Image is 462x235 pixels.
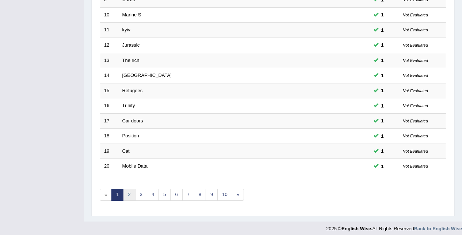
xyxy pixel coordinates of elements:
[122,12,141,17] a: Marine S
[403,13,428,17] small: Not Evaluated
[170,189,182,201] a: 6
[326,222,462,232] div: 2025 © All Rights Reserved
[378,41,387,49] span: You can still take this question
[111,189,123,201] a: 1
[341,226,372,231] strong: English Wise.
[378,11,387,19] span: You can still take this question
[122,133,139,138] a: Position
[403,28,428,32] small: Not Evaluated
[378,87,387,94] span: You can still take this question
[194,189,206,201] a: 8
[100,53,118,68] td: 13
[122,58,140,63] a: The rich
[100,144,118,159] td: 19
[378,147,387,155] span: You can still take this question
[403,149,428,153] small: Not Evaluated
[403,103,428,108] small: Not Evaluated
[122,103,135,108] a: Trinity
[403,58,428,63] small: Not Evaluated
[378,117,387,125] span: You can still take this question
[122,42,140,48] a: Jurassic
[403,43,428,47] small: Not Evaluated
[182,189,194,201] a: 7
[122,27,130,32] a: kyiv
[378,102,387,110] span: You can still take this question
[100,189,112,201] span: «
[122,118,143,124] a: Car doors
[414,226,462,231] a: Back to English Wise
[122,148,130,154] a: Cat
[122,73,172,78] a: [GEOGRAPHIC_DATA]
[378,72,387,79] span: You can still take this question
[123,189,135,201] a: 2
[100,83,118,98] td: 15
[403,164,428,168] small: Not Evaluated
[100,68,118,83] td: 14
[100,38,118,53] td: 12
[403,119,428,123] small: Not Evaluated
[217,189,232,201] a: 10
[232,189,244,201] a: »
[206,189,218,201] a: 9
[378,26,387,34] span: You can still take this question
[403,134,428,138] small: Not Evaluated
[100,23,118,38] td: 11
[122,88,143,93] a: Refugees
[100,129,118,144] td: 18
[122,163,148,169] a: Mobile Data
[135,189,147,201] a: 3
[147,189,159,201] a: 4
[378,132,387,140] span: You can still take this question
[378,56,387,64] span: You can still take this question
[100,98,118,114] td: 16
[100,113,118,129] td: 17
[403,89,428,93] small: Not Evaluated
[100,159,118,174] td: 20
[403,73,428,78] small: Not Evaluated
[378,162,387,170] span: You can still take this question
[159,189,171,201] a: 5
[100,7,118,23] td: 10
